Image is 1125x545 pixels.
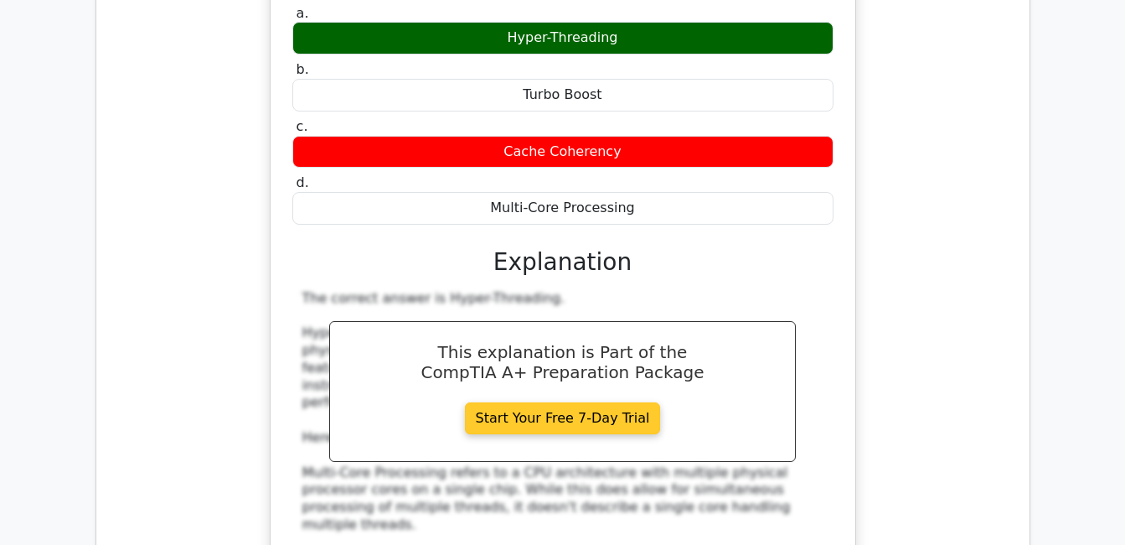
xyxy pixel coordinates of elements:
div: Multi-Core Processing [292,192,833,225]
div: Hyper-Threading [292,22,833,54]
span: d. [297,174,309,190]
div: Turbo Boost [292,79,833,112]
span: c. [297,118,308,134]
h3: Explanation [302,248,823,277]
div: Cache Coherency [292,136,833,169]
span: b. [297,61,309,77]
span: a. [297,5,309,21]
a: Start Your Free 7-Day Trial [465,402,661,434]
